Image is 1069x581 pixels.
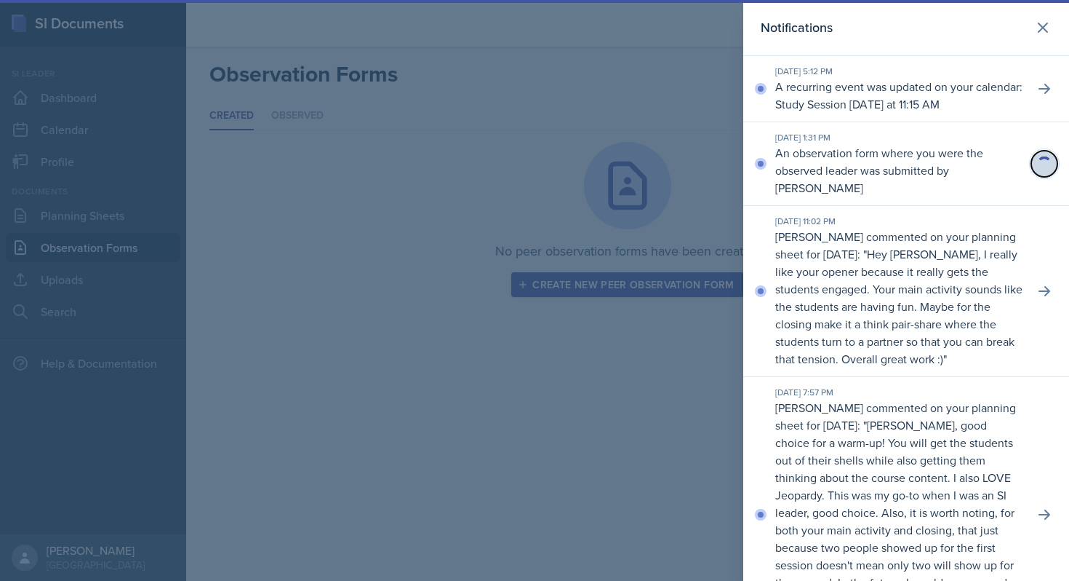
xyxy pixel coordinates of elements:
[775,144,1022,197] p: An observation form where you were the observed leader was submitted by [PERSON_NAME]
[775,78,1022,113] p: A recurring event was updated on your calendar: Study Session [DATE] at 11:15 AM
[775,228,1022,368] p: [PERSON_NAME] commented on your planning sheet for [DATE]: " "
[775,215,1022,228] div: [DATE] 11:02 PM
[775,65,1022,78] div: [DATE] 5:12 PM
[761,17,833,38] h2: Notifications
[775,131,1022,144] div: [DATE] 1:31 PM
[775,246,1022,367] p: Hey [PERSON_NAME], I really like your opener because it really gets the students engaged. Your ma...
[775,386,1022,399] div: [DATE] 7:57 PM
